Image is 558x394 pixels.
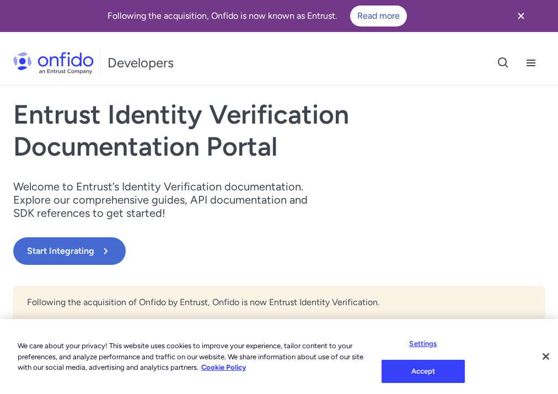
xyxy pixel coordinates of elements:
[382,333,465,355] button: Settings
[497,56,510,70] svg: Open search button
[13,99,385,162] h1: Entrust Identity Verification Documentation Portal
[501,2,541,30] button: Close banner
[13,6,501,26] div: Following the acquisition, Onfido is now known as Entrust.
[108,54,174,72] h1: Developers
[350,6,407,26] a: Read more
[13,237,385,265] a: Start Integrating
[534,344,558,369] button: Close
[524,56,538,70] svg: Open navigation menu button
[517,49,545,77] button: Open navigation menu button
[18,330,364,373] div: We care about your privacy! This website uses cookies to improve your experience, tailor content ...
[201,363,246,371] a: More information about our cookie policy., opens in a new tab
[13,180,322,220] p: Welcome to Entrust’s Identity Verification documentation. Explore our comprehensive guides, API d...
[514,9,528,23] svg: Close banner
[490,49,517,77] button: Open search button
[13,237,126,265] button: Start Integrating
[382,360,465,383] button: Accept
[13,52,94,74] img: Onfido Logo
